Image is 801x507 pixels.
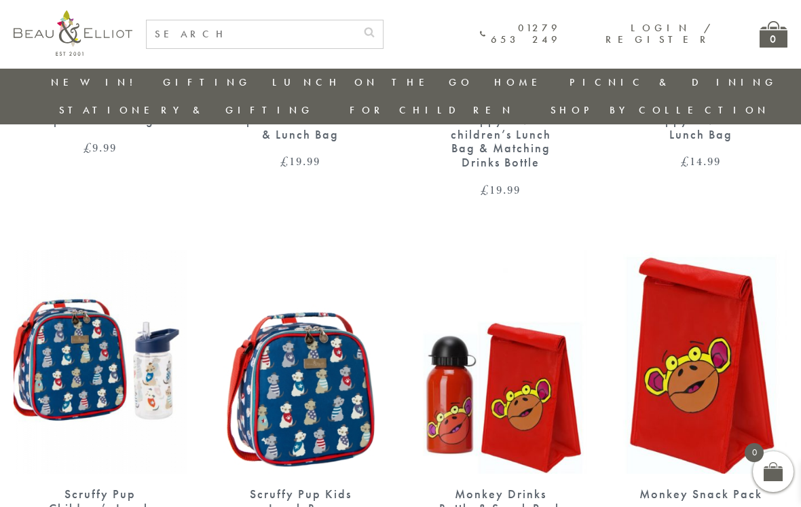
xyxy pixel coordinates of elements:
[59,103,314,117] a: Stationery & Gifting
[681,153,721,169] bdi: 14.99
[238,113,363,141] div: Spider Drinks Bottle & Lunch Bag
[638,487,764,502] div: Monkey Snack Pack
[438,113,563,170] div: Puppy Love children’s Lunch Bag & Matching Drinks Bottle
[83,139,92,156] span: £
[14,10,132,56] img: logo
[551,103,770,117] a: Shop by collection
[163,75,251,89] a: Gifting
[272,75,473,89] a: Lunch On The Go
[350,103,515,117] a: For Children
[280,153,320,169] bdi: 19.99
[760,21,787,48] a: 0
[745,443,764,462] span: 0
[614,250,787,474] img: Monkey Snack Pack
[280,153,289,169] span: £
[681,153,690,169] span: £
[606,21,712,46] a: Login / Register
[147,20,356,48] input: SEARCH
[214,250,387,474] img: Kids lunch bag
[481,181,489,198] span: £
[37,113,163,128] div: Spider Lunch Bag
[638,113,764,141] div: Puppy Love Kids Lunch Bag
[83,139,117,156] bdi: 9.99
[480,22,561,46] a: 01279 653 249
[51,75,142,89] a: New in!
[481,181,521,198] bdi: 19.99
[494,75,548,89] a: Home
[570,75,777,89] a: Picnic & Dining
[414,250,587,474] img: Monkey Snack pack & Bottle
[14,250,187,474] img: Scruffy Pup children's Lunch Bag & matching Drinks Bottle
